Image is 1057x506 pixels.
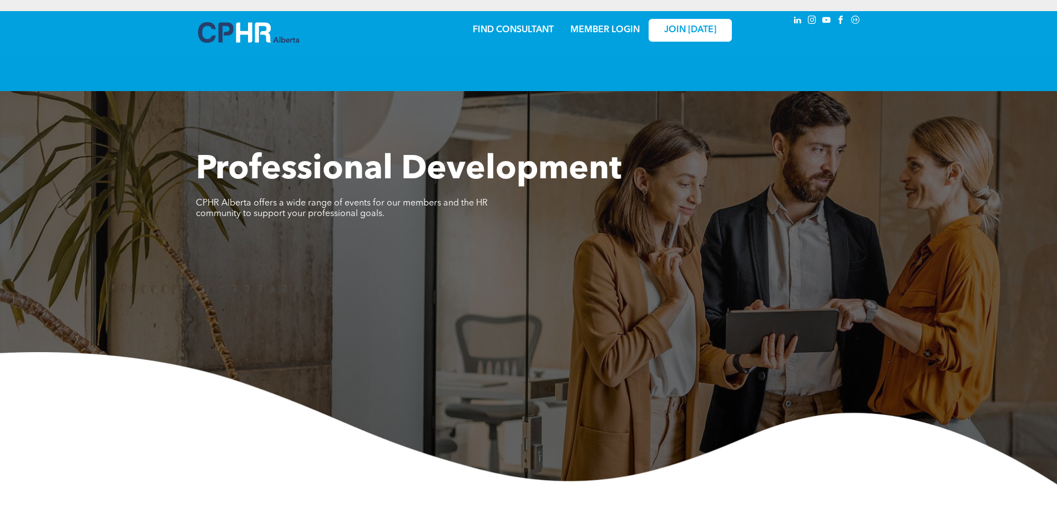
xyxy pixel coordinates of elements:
[792,14,804,29] a: linkedin
[196,199,488,218] span: CPHR Alberta offers a wide range of events for our members and the HR community to support your p...
[473,26,554,34] a: FIND CONSULTANT
[196,153,621,187] span: Professional Development
[198,22,299,43] img: A blue and white logo for cp alberta
[570,26,640,34] a: MEMBER LOGIN
[649,19,732,42] a: JOIN [DATE]
[835,14,847,29] a: facebook
[664,25,716,36] span: JOIN [DATE]
[821,14,833,29] a: youtube
[849,14,862,29] a: Social network
[806,14,818,29] a: instagram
